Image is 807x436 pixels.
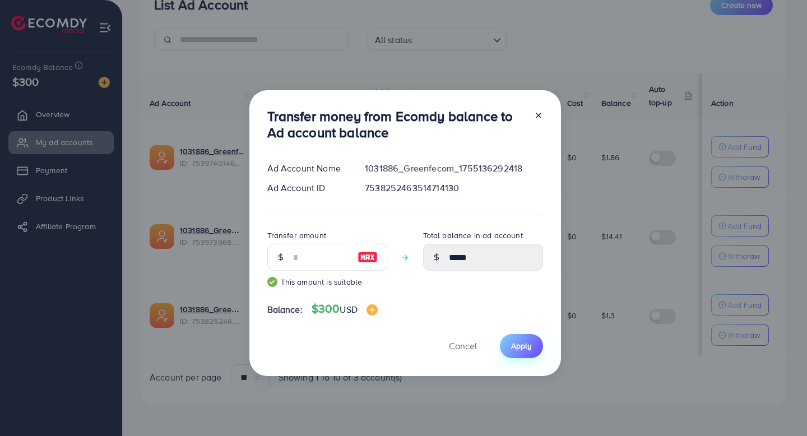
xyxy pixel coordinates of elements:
[356,162,551,175] div: 1031886_Greenfecom_1755136292418
[435,334,491,358] button: Cancel
[258,162,356,175] div: Ad Account Name
[449,340,477,352] span: Cancel
[358,251,378,264] img: image
[367,304,378,316] img: image
[500,334,543,358] button: Apply
[312,302,378,316] h4: $300
[267,276,387,287] small: This amount is suitable
[423,230,523,241] label: Total balance in ad account
[267,230,326,241] label: Transfer amount
[267,108,525,141] h3: Transfer money from Ecomdy balance to Ad account balance
[267,303,303,316] span: Balance:
[356,182,551,194] div: 7538252463514714130
[258,182,356,194] div: Ad Account ID
[511,340,532,351] span: Apply
[267,277,277,287] img: guide
[340,303,357,316] span: USD
[759,386,799,428] iframe: Chat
